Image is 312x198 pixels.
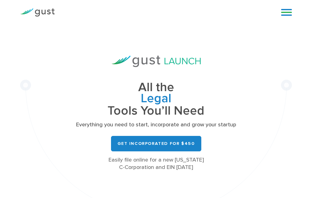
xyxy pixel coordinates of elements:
[61,156,251,171] div: Easily file online for a new [US_STATE] C-Corporation and EIN [DATE]
[61,93,251,105] span: Legal
[61,121,251,128] p: Everything you need to start, incorporate and grow your startup
[20,8,55,17] img: Gust Logo
[111,136,201,151] a: Get Incorporated for $450
[112,56,201,67] img: Gust Launch Logo
[61,82,251,117] h1: All the Tools You’ll Need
